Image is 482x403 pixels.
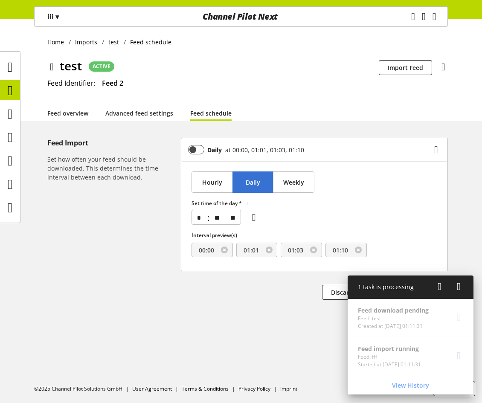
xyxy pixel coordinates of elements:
span: 01:03 [288,246,303,255]
a: Terms & Conditions [182,385,229,392]
button: Hourly [192,171,233,193]
span: 1 task is processing [358,283,414,291]
a: Imprint [280,385,297,392]
label: Interval preview(s) [192,232,370,239]
span: Weekly [283,178,304,187]
a: User Agreement [132,385,172,392]
h5: Feed Import [47,138,177,148]
a: Advanced feed settings [105,109,173,118]
a: Home [47,38,69,46]
span: Daily [246,178,260,187]
div: at 00:00, 01:01, 01:03, 01:10 [222,145,304,154]
a: Feed overview [47,109,88,118]
span: 00:00 [199,246,214,255]
span: ▾ [55,12,59,21]
span: test [60,57,82,75]
span: Hourly [202,178,222,187]
span: 01:01 [244,246,259,255]
span: Feed 2 [102,78,123,88]
button: Daily [232,171,274,193]
span: Feed Identifier: [47,78,95,88]
a: Privacy Policy [238,385,270,392]
h6: Set how often your feed should be downloaded. This determines the time interval between each down... [47,155,177,182]
span: : [207,210,209,225]
span: test [108,38,119,46]
span: Set time of the day * [192,200,242,207]
a: Feed schedule [190,109,232,118]
button: Discard Changes [322,285,388,300]
span: ACTIVE [93,63,110,70]
p: iii [47,12,59,22]
span: 01:10 [333,246,348,255]
button: Import Feed [379,60,432,75]
a: test [104,38,124,46]
b: Daily [207,145,222,154]
span: Import Feed [388,63,423,72]
span: Discard Changes [331,288,379,297]
span: View History [392,381,429,390]
a: View History [349,378,472,393]
button: Weekly [273,171,314,193]
nav: main navigation [34,6,448,27]
a: Imports [71,38,102,46]
li: ©2025 Channel Pilot Solutions GmbH [34,385,132,393]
